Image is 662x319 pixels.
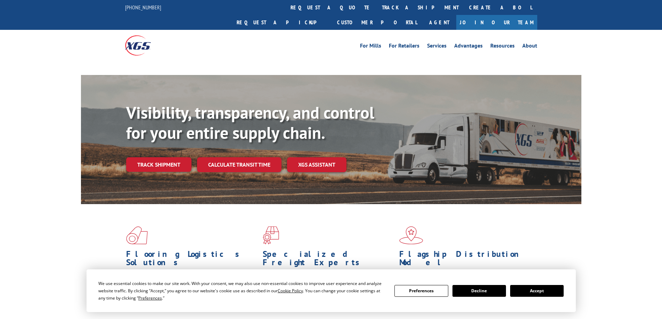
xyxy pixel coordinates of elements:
[427,43,447,51] a: Services
[394,285,448,297] button: Preferences
[125,4,161,11] a: [PHONE_NUMBER]
[332,15,422,30] a: Customer Portal
[452,285,506,297] button: Decline
[138,295,162,301] span: Preferences
[510,285,564,297] button: Accept
[456,15,537,30] a: Join Our Team
[287,157,346,172] a: XGS ASSISTANT
[126,250,258,270] h1: Flooring Logistics Solutions
[422,15,456,30] a: Agent
[263,226,279,244] img: xgs-icon-focused-on-flooring-red
[399,226,423,244] img: xgs-icon-flagship-distribution-model-red
[87,269,576,312] div: Cookie Consent Prompt
[197,157,281,172] a: Calculate transit time
[454,43,483,51] a: Advantages
[399,250,531,270] h1: Flagship Distribution Model
[263,250,394,270] h1: Specialized Freight Experts
[126,226,148,244] img: xgs-icon-total-supply-chain-intelligence-red
[231,15,332,30] a: Request a pickup
[278,288,303,294] span: Cookie Policy
[389,43,419,51] a: For Retailers
[126,102,374,143] b: Visibility, transparency, and control for your entire supply chain.
[126,157,191,172] a: Track shipment
[360,43,381,51] a: For Mills
[98,280,386,302] div: We use essential cookies to make our site work. With your consent, we may also use non-essential ...
[490,43,515,51] a: Resources
[522,43,537,51] a: About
